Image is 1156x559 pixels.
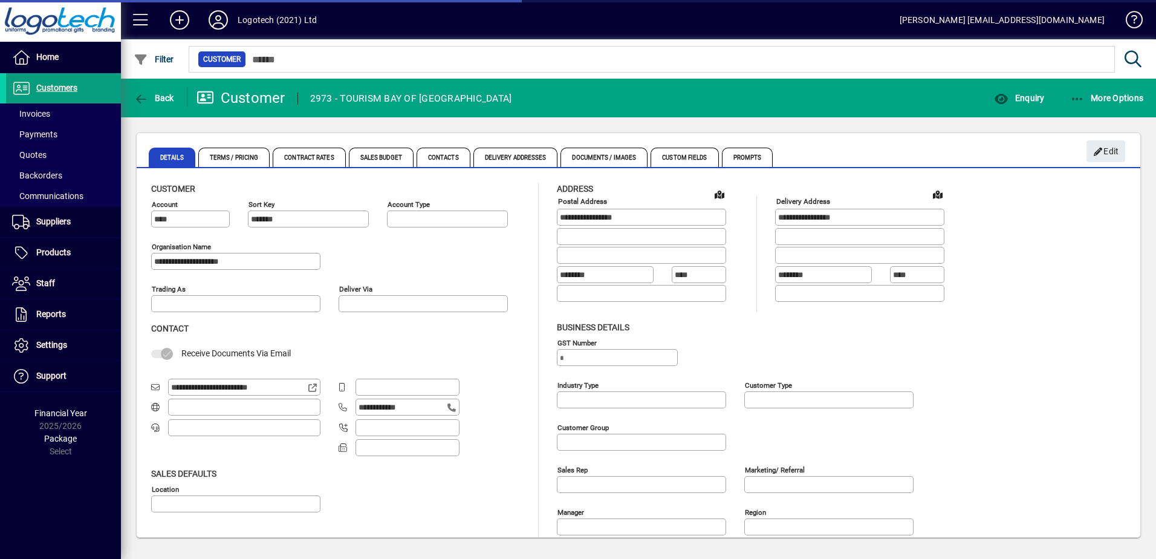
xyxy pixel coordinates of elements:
[36,247,71,257] span: Products
[339,285,372,293] mat-label: Deliver via
[12,109,50,119] span: Invoices
[238,10,317,30] div: Logotech (2021) Ltd
[6,165,121,186] a: Backorders
[36,371,67,381] span: Support
[1070,93,1144,103] span: More Options
[196,88,285,108] div: Customer
[560,148,648,167] span: Documents / Images
[991,87,1047,109] button: Enquiry
[557,381,599,389] mat-label: Industry type
[557,322,629,332] span: Business details
[134,54,174,64] span: Filter
[152,285,186,293] mat-label: Trading as
[36,340,67,350] span: Settings
[131,87,177,109] button: Back
[745,465,805,474] mat-label: Marketing/ Referral
[651,148,718,167] span: Custom Fields
[6,42,121,73] a: Home
[6,299,121,330] a: Reports
[1093,142,1119,162] span: Edit
[36,52,59,62] span: Home
[6,103,121,124] a: Invoices
[151,469,216,479] span: Sales defaults
[6,269,121,299] a: Staff
[12,150,47,160] span: Quotes
[557,184,593,194] span: Address
[44,434,77,443] span: Package
[152,200,178,209] mat-label: Account
[557,423,609,431] mat-label: Customer group
[160,9,199,31] button: Add
[6,145,121,165] a: Quotes
[6,207,121,237] a: Suppliers
[557,465,588,474] mat-label: Sales rep
[12,171,62,180] span: Backorders
[6,238,121,268] a: Products
[6,186,121,206] a: Communications
[36,83,77,93] span: Customers
[6,361,121,391] a: Support
[557,508,584,516] mat-label: Manager
[12,191,83,201] span: Communications
[36,217,71,226] span: Suppliers
[152,485,179,493] mat-label: Location
[928,185,947,204] a: View on map
[152,243,211,251] mat-label: Organisation name
[181,348,291,358] span: Receive Documents Via Email
[248,200,274,209] mat-label: Sort key
[994,93,1044,103] span: Enquiry
[121,87,187,109] app-page-header-button: Back
[151,184,195,194] span: Customer
[745,508,766,516] mat-label: Region
[310,89,512,108] div: 2973 - TOURISM BAY OF [GEOGRAPHIC_DATA]
[149,148,195,167] span: Details
[12,129,57,139] span: Payments
[131,48,177,70] button: Filter
[900,10,1105,30] div: [PERSON_NAME] [EMAIL_ADDRESS][DOMAIN_NAME]
[473,148,558,167] span: Delivery Addresses
[6,330,121,361] a: Settings
[273,148,345,167] span: Contract Rates
[203,53,241,65] span: Customer
[34,408,87,418] span: Financial Year
[36,309,66,319] span: Reports
[349,148,414,167] span: Sales Budget
[36,278,55,288] span: Staff
[134,93,174,103] span: Back
[722,148,773,167] span: Prompts
[198,148,270,167] span: Terms / Pricing
[6,124,121,145] a: Payments
[1067,87,1147,109] button: More Options
[710,185,729,204] a: View on map
[199,9,238,31] button: Profile
[557,338,597,347] mat-label: GST Number
[388,200,430,209] mat-label: Account Type
[151,324,189,333] span: Contact
[745,381,792,389] mat-label: Customer type
[417,148,470,167] span: Contacts
[1086,140,1125,162] button: Edit
[1117,2,1141,42] a: Knowledge Base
